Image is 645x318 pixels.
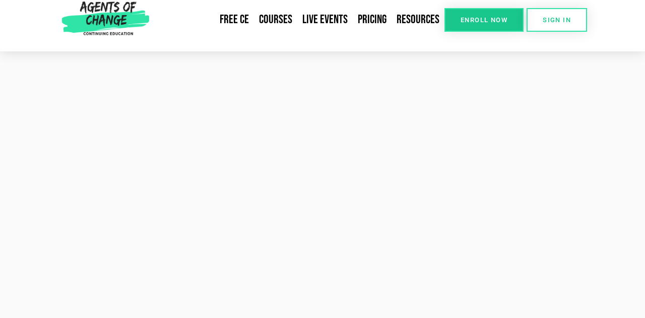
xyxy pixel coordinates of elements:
a: Pricing [353,8,392,31]
a: Resources [392,8,444,31]
a: Live Events [297,8,353,31]
a: SIGN IN [527,8,587,32]
a: Free CE [215,8,254,31]
span: SIGN IN [543,17,571,23]
nav: Menu [153,8,444,31]
a: Courses [254,8,297,31]
a: Enroll Now [444,8,524,32]
span: Enroll Now [461,17,507,23]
